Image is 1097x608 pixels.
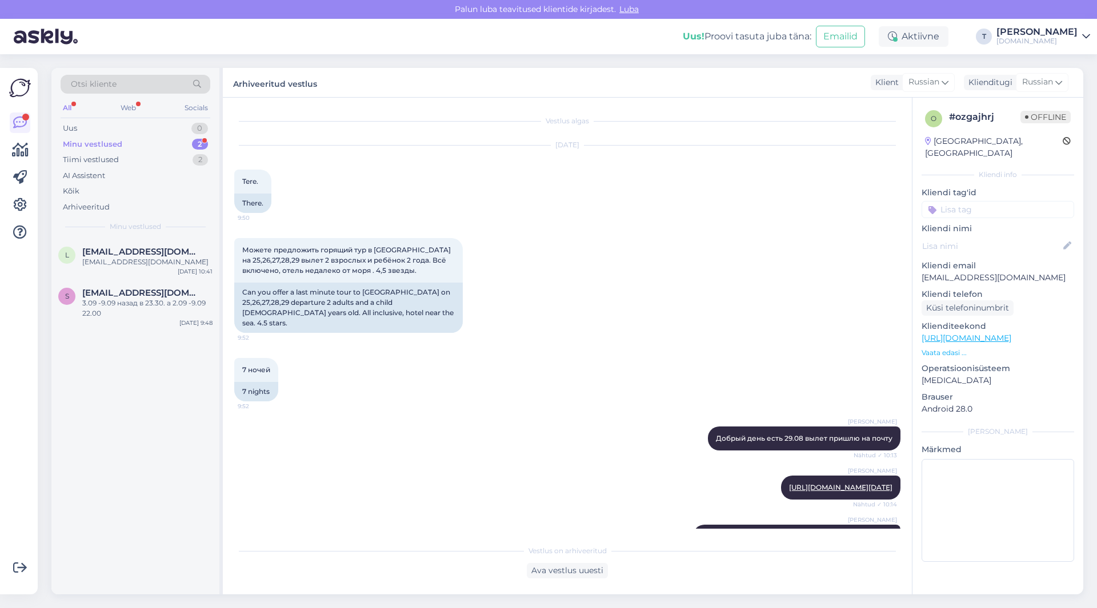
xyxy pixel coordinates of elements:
[238,333,281,342] span: 9:52
[65,251,69,259] span: l
[848,466,897,475] span: [PERSON_NAME]
[683,30,811,43] div: Proovi tasuta juba täna:
[82,288,201,298] span: senja12341@hotmail.com
[922,223,1074,235] p: Kliendi nimi
[931,114,936,123] span: o
[996,27,1078,37] div: [PERSON_NAME]
[238,214,281,222] span: 9:50
[63,123,77,134] div: Uus
[238,402,281,410] span: 9:52
[925,135,1063,159] div: [GEOGRAPHIC_DATA], [GEOGRAPHIC_DATA]
[996,37,1078,46] div: [DOMAIN_NAME]
[234,194,271,213] div: There.
[63,154,119,166] div: Tiimi vestlused
[242,365,270,374] span: 7 ночей
[527,563,608,578] div: Ava vestlus uuesti
[63,202,110,213] div: Arhiveeritud
[922,187,1074,199] p: Kliendi tag'id
[110,222,161,232] span: Minu vestlused
[922,240,1061,252] input: Lisa nimi
[964,76,1012,88] div: Klienditugi
[65,292,69,300] span: s
[976,29,992,45] div: T
[193,154,208,166] div: 2
[233,75,317,90] label: Arhiveeritud vestlus
[61,100,74,115] div: All
[234,116,900,126] div: Vestlus algas
[816,26,865,47] button: Emailid
[922,320,1074,332] p: Klienditeekond
[922,403,1074,415] p: Android 28.0
[922,170,1074,180] div: Kliendi info
[922,333,1011,343] a: [URL][DOMAIN_NAME]
[922,300,1014,316] div: Küsi telefoninumbrit
[192,139,208,150] div: 2
[1020,111,1071,123] span: Offline
[922,391,1074,403] p: Brauser
[789,483,892,492] a: [URL][DOMAIN_NAME][DATE]
[82,298,213,319] div: 3.09 -9.09 назад в 23.30. а 2.09 -9.09 22.00
[922,272,1074,284] p: [EMAIL_ADDRESS][DOMAIN_NAME]
[616,4,642,14] span: Luba
[529,546,607,556] span: Vestlus on arhiveeritud
[853,500,897,509] span: Nähtud ✓ 10:14
[922,363,1074,375] p: Operatsioonisüsteem
[922,444,1074,456] p: Märkmed
[118,100,138,115] div: Web
[922,201,1074,218] input: Lisa tag
[242,245,453,275] span: Можете предложить горящий тур в [GEOGRAPHIC_DATA] на 25,26,27,28,29 вылет 2 взрослых и ребёнок 2 ...
[71,78,117,90] span: Otsi kliente
[63,139,122,150] div: Minu vestlused
[848,417,897,426] span: [PERSON_NAME]
[922,348,1074,358] p: Vaata edasi ...
[82,257,213,267] div: [EMAIL_ADDRESS][DOMAIN_NAME]
[879,26,948,47] div: Aktiivne
[63,170,105,182] div: AI Assistent
[996,27,1090,46] a: [PERSON_NAME][DOMAIN_NAME]
[234,382,278,401] div: 7 nights
[179,319,213,327] div: [DATE] 9:48
[871,76,899,88] div: Klient
[848,516,897,524] span: [PERSON_NAME]
[9,77,31,99] img: Askly Logo
[949,110,1020,124] div: # ozgajhrj
[242,177,258,186] span: Tere.
[82,247,201,257] span: ljuba.laanet@gmail.com
[908,76,939,88] span: Russian
[922,288,1074,300] p: Kliendi telefon
[922,375,1074,386] p: [MEDICAL_DATA]
[63,186,79,197] div: Kõik
[1022,76,1053,88] span: Russian
[182,100,210,115] div: Socials
[716,434,892,442] span: Добрый день есть 29.08 вылет пришлю на почту
[234,140,900,150] div: [DATE]
[683,31,704,42] b: Uus!
[854,451,897,460] span: Nähtud ✓ 10:13
[191,123,208,134] div: 0
[922,426,1074,437] div: [PERSON_NAME]
[178,267,213,276] div: [DATE] 10:41
[922,260,1074,272] p: Kliendi email
[234,283,463,333] div: Can you offer a last minute tour to [GEOGRAPHIC_DATA] on 25,26,27,28,29 departure 2 adults and a ...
